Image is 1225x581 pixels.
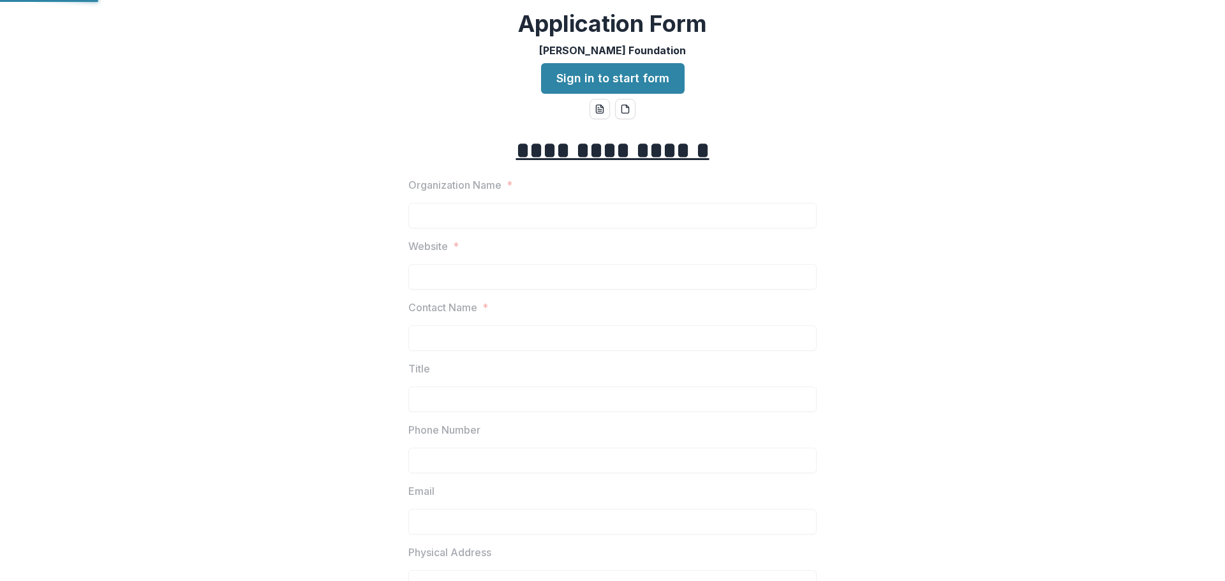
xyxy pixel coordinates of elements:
[539,43,686,58] p: [PERSON_NAME] Foundation
[590,99,610,119] button: word-download
[408,483,434,499] p: Email
[408,422,480,438] p: Phone Number
[518,10,707,38] h2: Application Form
[408,177,501,193] p: Organization Name
[408,300,477,315] p: Contact Name
[408,545,491,560] p: Physical Address
[541,63,685,94] a: Sign in to start form
[615,99,635,119] button: pdf-download
[408,361,430,376] p: Title
[408,239,448,254] p: Website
